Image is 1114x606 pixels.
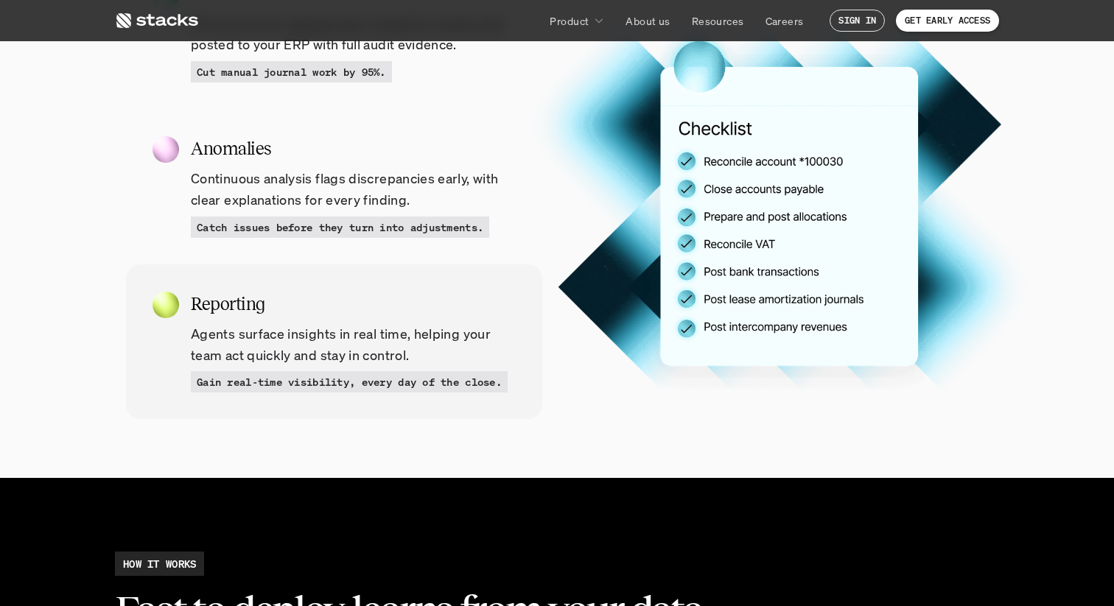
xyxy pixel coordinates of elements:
[197,374,502,390] p: Gain real-time visibility, every day of the close.
[905,15,990,26] p: GET EARLY ACCESS
[191,291,516,317] h5: Reporting
[197,219,483,235] p: Catch issues before they turn into adjustments.
[692,13,744,29] p: Resources
[191,168,516,211] p: Continuous analysis flags discrepancies early, with clear explanations for every finding.
[617,7,679,34] a: About us
[550,13,589,29] p: Product
[766,13,804,29] p: Careers
[626,13,670,29] p: About us
[896,10,999,32] a: GET EARLY ACCESS
[197,64,386,80] p: Cut manual journal work by 95%.
[830,10,885,32] a: SIGN IN
[683,7,753,34] a: Resources
[191,323,516,366] p: Agents surface insights in real time, helping your team act quickly and stay in control.
[123,556,196,571] h2: HOW IT WORKS
[757,7,813,34] a: Careers
[191,135,516,162] h5: Anomalies
[838,15,876,26] p: SIGN IN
